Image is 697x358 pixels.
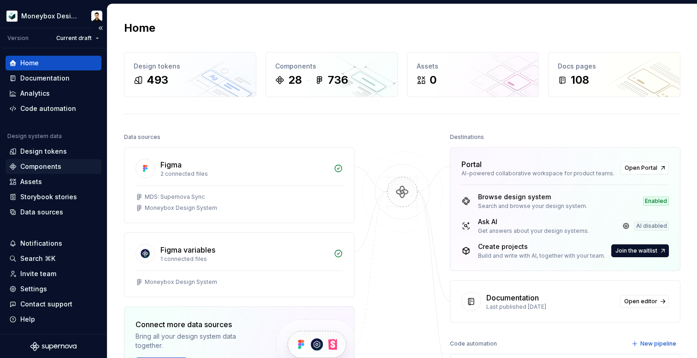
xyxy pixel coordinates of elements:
[52,32,103,45] button: Current draft
[56,35,92,42] span: Current draft
[20,208,63,217] div: Data sources
[20,269,56,278] div: Invite team
[20,74,70,83] div: Documentation
[486,292,539,303] div: Documentation
[620,295,669,308] a: Open editor
[478,242,605,251] div: Create projects
[124,21,155,35] h2: Home
[6,297,101,312] button: Contact support
[20,254,55,263] div: Search ⌘K
[124,147,354,223] a: Figma2 connected filesMDS: Supernova SyncMoneybox Design System
[6,86,101,101] a: Analytics
[328,73,348,87] div: 736
[450,131,484,144] div: Destinations
[6,251,101,266] button: Search ⌘K
[634,221,669,231] div: AI disabled
[643,196,669,206] div: Enabled
[450,337,497,350] div: Code automation
[6,282,101,296] a: Settings
[136,332,260,350] div: Bring all your design system data together.
[20,147,67,156] div: Design tokens
[478,192,587,202] div: Browse design system
[478,227,589,235] div: Get answers about your design systems.
[548,52,680,97] a: Docs pages108
[6,205,101,219] a: Data sources
[145,204,217,212] div: Moneybox Design System
[6,312,101,327] button: Help
[478,217,589,226] div: Ask AI
[417,62,530,71] div: Assets
[145,278,217,286] div: Moneybox Design System
[478,202,587,210] div: Search and browse your design system.
[21,12,80,21] div: Moneybox Design System
[624,298,657,305] span: Open editor
[461,170,615,177] div: AI-powered collaborative workspace for product teams.
[486,303,614,311] div: Last published [DATE]
[20,315,35,324] div: Help
[620,162,669,174] a: Open Portal
[160,255,328,263] div: 1 connected files
[134,62,247,71] div: Design tokens
[288,73,302,87] div: 28
[461,159,482,170] div: Portal
[275,62,388,71] div: Components
[6,56,101,70] a: Home
[6,174,101,189] a: Assets
[7,35,29,42] div: Version
[30,342,77,351] svg: Supernova Logo
[6,144,101,159] a: Design tokens
[6,266,101,281] a: Invite team
[6,190,101,204] a: Storybook stories
[611,244,669,257] button: Join the waitlist
[91,11,102,22] img: Derek
[2,6,105,26] button: Moneybox Design SystemDerek
[147,73,168,87] div: 493
[20,300,72,309] div: Contact support
[20,58,39,68] div: Home
[20,284,47,294] div: Settings
[20,239,62,248] div: Notifications
[571,73,589,87] div: 108
[640,340,676,347] span: New pipeline
[625,164,657,172] span: Open Portal
[136,319,260,330] div: Connect more data sources
[430,73,437,87] div: 0
[6,236,101,251] button: Notifications
[20,192,77,202] div: Storybook stories
[407,52,539,97] a: Assets0
[20,104,76,113] div: Code automation
[615,247,657,254] span: Join the waitlist
[558,62,671,71] div: Docs pages
[478,252,605,260] div: Build and write with AI, together with your team.
[6,71,101,86] a: Documentation
[6,159,101,174] a: Components
[629,337,680,350] button: New pipeline
[124,131,160,144] div: Data sources
[124,232,354,297] a: Figma variables1 connected filesMoneybox Design System
[20,89,50,98] div: Analytics
[6,101,101,116] a: Code automation
[160,159,182,170] div: Figma
[266,52,398,97] a: Components28736
[20,177,42,186] div: Assets
[7,133,62,140] div: Design system data
[160,244,215,255] div: Figma variables
[145,193,205,201] div: MDS: Supernova Sync
[20,162,61,171] div: Components
[6,11,18,22] img: 9de6ca4a-8ec4-4eed-b9a2-3d312393a40a.png
[160,170,328,178] div: 2 connected files
[94,22,107,35] button: Collapse sidebar
[124,52,256,97] a: Design tokens493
